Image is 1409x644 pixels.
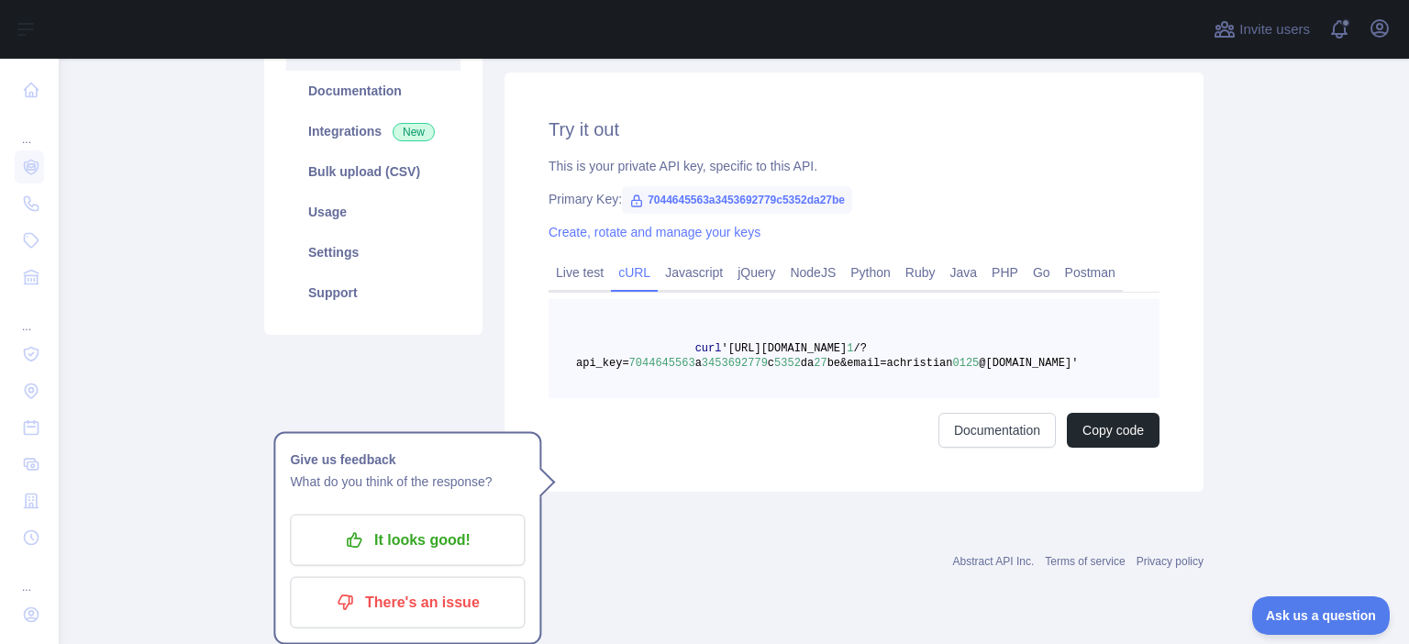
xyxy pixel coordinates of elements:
iframe: Toggle Customer Support [1252,596,1391,635]
span: 27 [814,357,827,370]
span: 0125 [953,357,980,370]
span: curl [695,342,722,355]
a: Integrations New [286,111,460,151]
a: Terms of service [1045,555,1125,568]
span: '[URL][DOMAIN_NAME] [721,342,847,355]
a: Documentation [286,71,460,111]
span: 1 [847,342,853,355]
span: Invite users [1239,19,1310,40]
div: ... [15,297,44,334]
a: Privacy policy [1137,555,1204,568]
a: Postman [1058,258,1123,287]
h1: Give us feedback [290,449,525,471]
a: Create, rotate and manage your keys [549,225,760,239]
a: cURL [611,258,658,287]
a: PHP [984,258,1026,287]
a: Usage [286,192,460,232]
a: NodeJS [782,258,843,287]
a: Python [843,258,898,287]
a: Java [943,258,985,287]
button: Copy code [1067,413,1159,448]
div: ... [15,558,44,594]
a: Go [1026,258,1058,287]
p: What do you think of the response? [290,471,525,493]
span: da [801,357,814,370]
span: 7044645563a3453692779c5352da27be [622,186,852,214]
a: Javascript [658,258,730,287]
a: Bulk upload (CSV) [286,151,460,192]
h2: Try it out [549,117,1159,142]
button: Invite users [1210,15,1314,44]
span: @[DOMAIN_NAME]' [979,357,1078,370]
div: ... [15,110,44,147]
div: Primary Key: [549,190,1159,208]
span: 7044645563 [629,357,695,370]
a: jQuery [730,258,782,287]
span: New [393,123,435,141]
a: Abstract API Inc. [953,555,1035,568]
span: c [768,357,774,370]
span: 5352 [774,357,801,370]
span: 3453692779 [702,357,768,370]
a: Documentation [938,413,1056,448]
a: Live test [549,258,611,287]
a: Ruby [898,258,943,287]
a: Settings [286,232,460,272]
span: a [695,357,702,370]
a: Support [286,272,460,313]
span: be&email=achristian [827,357,953,370]
div: This is your private API key, specific to this API. [549,157,1159,175]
